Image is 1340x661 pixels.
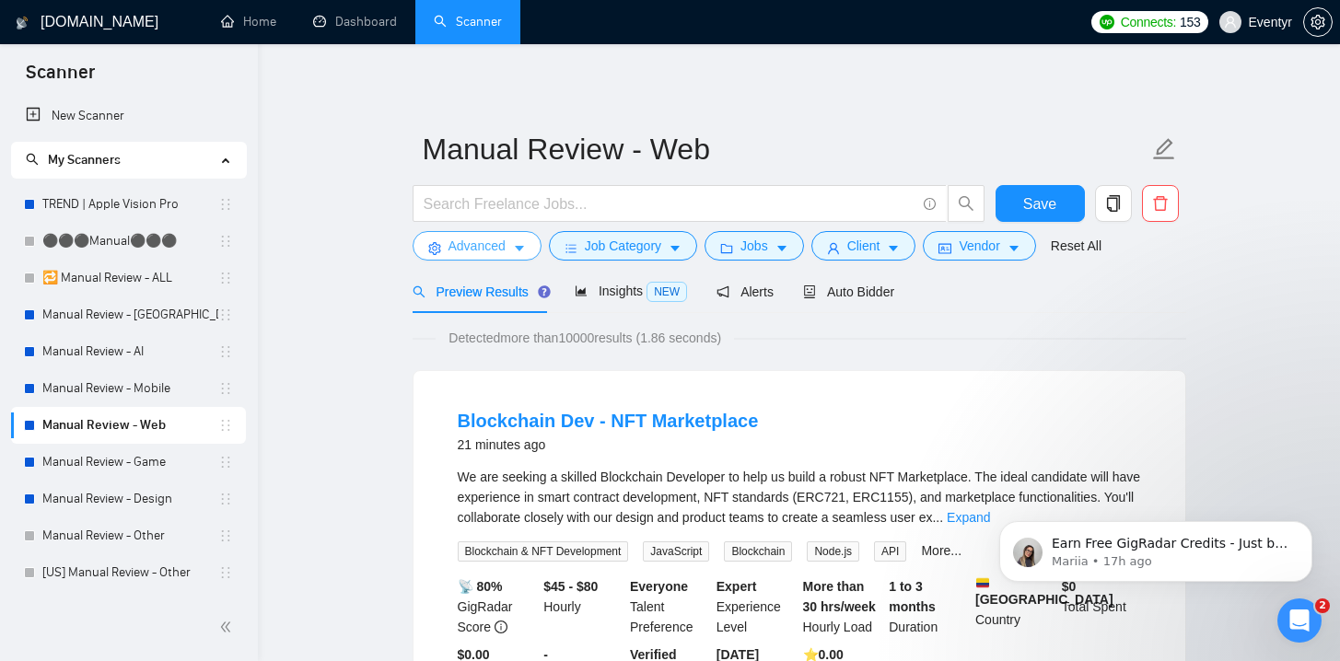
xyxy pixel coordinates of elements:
span: API [874,541,906,562]
span: copy [1096,195,1131,212]
a: More... [921,543,961,558]
li: Manual Review - Game [11,444,246,481]
span: idcard [938,241,951,255]
div: Hourly [540,576,626,637]
span: Insights [575,284,687,298]
span: folder [720,241,733,255]
a: New Scanner [26,98,231,134]
iframe: Intercom live chat [1277,598,1322,643]
b: 📡 80% [458,579,503,594]
button: barsJob Categorycaret-down [549,231,697,261]
span: Alerts [717,284,774,299]
span: bars [565,241,577,255]
span: Auto Bidder [803,284,894,299]
a: Manual Review - Other [42,517,218,554]
li: Manual Review - AI [11,333,246,370]
a: setting [1303,15,1333,29]
li: Manual Review - Web [11,407,246,444]
span: We are seeking a skilled Blockchain Developer to help us build a robust NFT Marketplace. The idea... [458,470,1141,525]
div: Tooltip anchor [536,284,553,300]
button: Save [996,185,1085,222]
button: delete [1142,185,1179,222]
input: Scanner name... [423,126,1148,172]
span: Blockchain & NFT Development [458,541,629,562]
span: search [26,153,39,166]
span: My Scanners [48,152,121,168]
a: TREND | Apple Vision Pro [42,186,218,223]
div: Hourly Load [799,576,886,637]
a: Manual Review - [GEOGRAPHIC_DATA] & [GEOGRAPHIC_DATA] [42,296,218,333]
a: [US] Manual Review - Other [42,554,218,591]
div: Talent Preference [626,576,713,637]
b: Expert [717,579,757,594]
span: 153 [1180,12,1200,32]
span: holder [218,455,233,470]
span: user [1224,16,1237,29]
span: Node.js [807,541,859,562]
span: info-circle [924,198,936,210]
span: holder [218,307,233,322]
span: holder [218,528,233,543]
span: Detected more than 10000 results (1.86 seconds) [436,328,734,348]
div: Experience Level [713,576,799,637]
li: Manual Review - Design [11,481,246,517]
button: copy [1095,185,1132,222]
span: holder [218,271,233,285]
b: 1 to 3 months [889,579,936,614]
a: ⚫⚫⚫Manual⚫⚫⚫ [42,223,218,260]
span: holder [218,492,233,506]
span: search [413,285,425,298]
a: searchScanner [434,14,502,29]
span: Save [1023,192,1056,215]
span: Blockchain [724,541,792,562]
div: 21 minutes ago [458,434,759,456]
span: ... [932,510,943,525]
img: upwork-logo.png [1100,15,1114,29]
input: Search Freelance Jobs... [424,192,915,215]
span: Jobs [740,236,768,256]
li: New Scanner [11,98,246,134]
span: double-left [219,618,238,636]
span: Scanner [11,59,110,98]
span: area-chart [575,284,588,297]
a: Manual Review - Web [42,407,218,444]
div: Duration [885,576,972,637]
span: notification [717,285,729,298]
span: My Scanners [26,152,121,168]
a: 🔁 Manual Review - ALL [42,260,218,296]
li: 🔁 Manual Review - ALL [11,260,246,296]
a: Expand [947,510,990,525]
span: NEW [647,282,687,302]
span: 2 [1315,598,1330,613]
span: holder [218,381,233,396]
span: info-circle [495,620,507,633]
a: Manual Review - Design [42,481,218,517]
button: settingAdvancedcaret-down [413,231,542,261]
span: Client [847,236,880,256]
span: holder [218,344,233,359]
b: $45 - $80 [543,579,598,594]
li: Manual Review - Israel & Middle East [11,296,246,333]
span: setting [1304,15,1332,29]
span: holder [218,565,233,580]
span: delete [1143,195,1178,212]
span: Vendor [959,236,999,256]
a: Manual Review - Mobile [42,370,218,407]
a: dashboardDashboard [313,14,397,29]
div: We are seeking a skilled Blockchain Developer to help us build a robust NFT Marketplace. The idea... [458,467,1141,528]
button: userClientcaret-down [811,231,916,261]
span: holder [218,234,233,249]
a: Manual Review - AI [42,333,218,370]
li: [US] Manual Review - Other [11,554,246,591]
span: Job Category [585,236,661,256]
button: setting [1303,7,1333,37]
span: caret-down [775,241,788,255]
span: search [949,195,984,212]
span: caret-down [1008,241,1020,255]
a: Manual Review - Game [42,444,218,481]
span: user [827,241,840,255]
span: holder [218,418,233,433]
iframe: Intercom notifications message [972,482,1340,611]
